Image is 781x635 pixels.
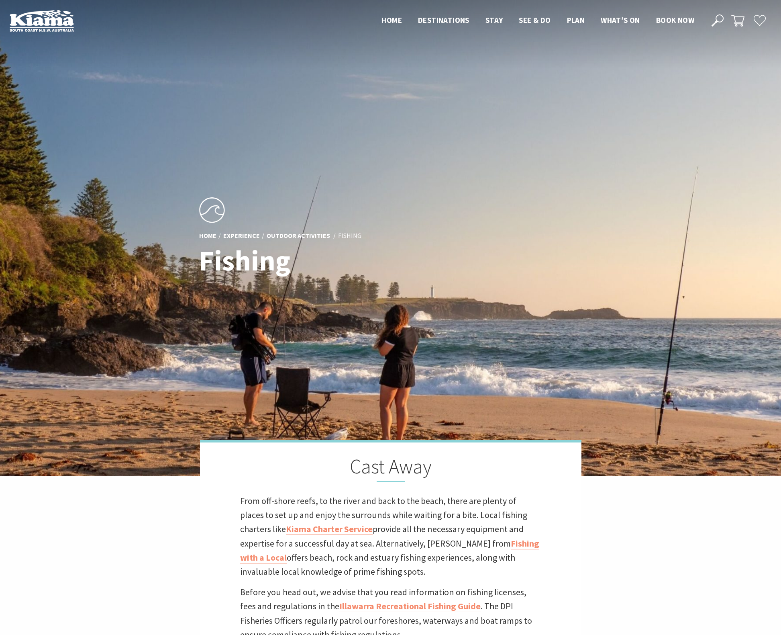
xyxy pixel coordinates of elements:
a: Kiama Charter Service [286,523,373,535]
h1: Fishing [199,245,426,276]
nav: Main Menu [373,14,702,27]
span: See & Do [519,15,551,25]
p: From off-shore reefs, to the river and back to the beach, there are plenty of places to set up an... [240,494,541,579]
h2: Cast Away [240,455,541,482]
a: Fishing with a Local [240,538,539,563]
a: Experience [223,231,260,240]
span: Home [381,15,402,25]
span: Stay [485,15,503,25]
span: Book now [656,15,694,25]
li: Fishing [338,231,361,241]
span: Destinations [418,15,469,25]
a: Home [199,231,216,240]
span: Plan [567,15,585,25]
img: Kiama Logo [10,10,74,32]
a: Outdoor Activities [267,231,330,240]
a: Illawarra Recreational Fishing Guide [339,600,481,612]
span: What’s On [601,15,640,25]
